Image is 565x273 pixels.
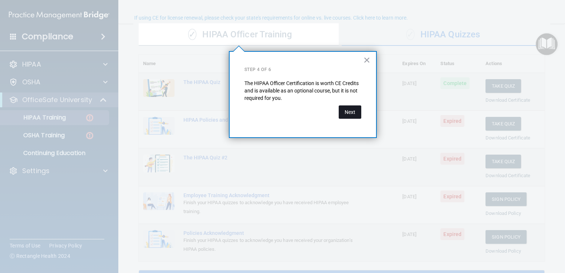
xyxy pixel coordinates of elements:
[188,29,196,40] span: ✓
[244,80,361,102] p: The HIPAA Officer Certification is worth CE Credits and is available as an optional course, but i...
[339,105,361,119] button: Next
[244,67,361,73] p: Step 4 of 6
[528,223,556,251] iframe: Drift Widget Chat Controller
[363,54,371,66] button: Close
[139,24,342,46] div: HIPAA Officer Training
